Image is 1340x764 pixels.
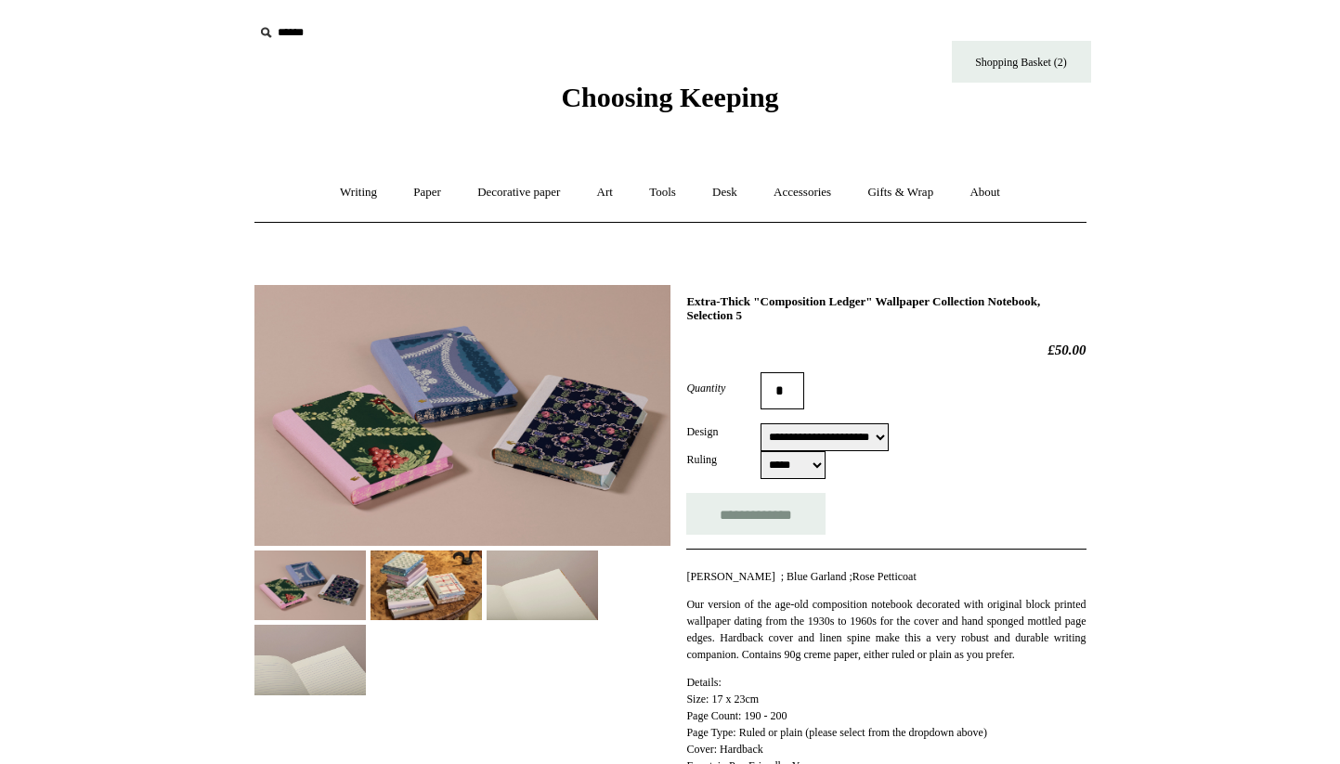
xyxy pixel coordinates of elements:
span: Cover: Hardback [686,743,762,756]
img: Extra-Thick "Composition Ledger" Wallpaper Collection Notebook, Selection 5 [254,285,670,546]
a: Decorative paper [461,168,577,217]
a: Gifts & Wrap [851,168,950,217]
a: Accessories [757,168,848,217]
span: Page Type: Ruled or plain (please select from the dropdown above) [686,726,987,739]
img: Extra-Thick "Composition Ledger" Wallpaper Collection Notebook, Selection 5 [254,550,366,620]
a: Shopping Basket (2) [952,41,1091,83]
a: Art [580,168,630,217]
label: Design [686,423,761,440]
a: About [953,168,1017,217]
label: Quantity [686,380,761,396]
span: Page Count: 190 - 200 [686,709,787,722]
span: Details: [686,676,721,689]
label: Ruling [686,451,761,468]
a: Tools [632,168,693,217]
a: Desk [696,168,754,217]
img: Extra-Thick "Composition Ledger" Wallpaper Collection Notebook, Selection 5 [254,625,366,694]
span: Rose Petticoat [852,570,917,583]
p: [PERSON_NAME] ; Blue Garland ; [686,568,1086,585]
img: Extra-Thick "Composition Ledger" Wallpaper Collection Notebook, Selection 5 [487,550,598,620]
p: Our version of the age-old composition notebook decorated with original block printed wallpaper d... [686,596,1086,663]
a: Writing [323,168,394,217]
span: Choosing Keeping [561,82,778,112]
a: Choosing Keeping [561,97,778,110]
img: Extra-Thick "Composition Ledger" Wallpaper Collection Notebook, Selection 5 [371,550,482,620]
h2: £50.00 [686,342,1086,358]
span: Size: 17 x 23cm [686,693,759,706]
h1: Extra-Thick "Composition Ledger" Wallpaper Collection Notebook, Selection 5 [686,294,1086,323]
a: Paper [397,168,458,217]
